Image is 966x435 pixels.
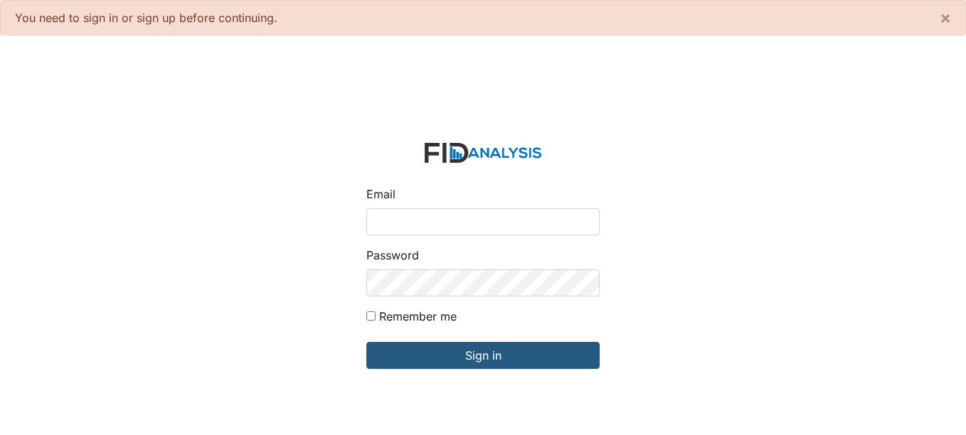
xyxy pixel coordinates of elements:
[925,1,965,35] button: ×
[940,7,951,28] span: ×
[366,247,419,264] label: Password
[425,143,541,163] img: logo-2fc8c6e3336f68795322cb6e9a2b9007179b544421de10c17bdaae8622450297.svg
[366,342,600,369] input: Sign in
[379,308,457,325] label: Remember me
[366,186,396,203] label: Email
